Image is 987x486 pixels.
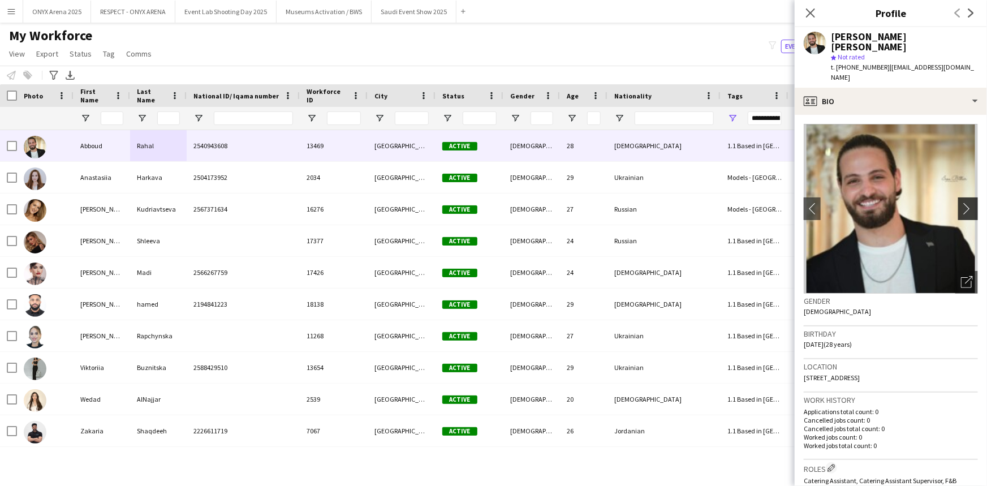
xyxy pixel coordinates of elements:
[368,384,436,415] div: [GEOGRAPHIC_DATA]
[193,141,227,150] span: 2540943608
[531,111,553,125] input: Gender Filter Input
[955,271,978,294] div: Open photos pop-in
[307,113,317,123] button: Open Filter Menu
[368,225,436,256] div: [GEOGRAPHIC_DATA]
[74,320,130,351] div: [PERSON_NAME]
[74,415,130,446] div: Zakaria
[804,340,852,349] span: [DATE] (28 years)
[804,462,978,474] h3: Roles
[300,289,368,320] div: 18138
[130,193,187,225] div: Kudriavtseva
[193,173,227,182] span: 2504173952
[607,384,721,415] div: [DEMOGRAPHIC_DATA]
[607,352,721,383] div: Ukrainian
[614,113,624,123] button: Open Filter Menu
[9,27,92,44] span: My Workforce
[74,193,130,225] div: [PERSON_NAME]
[137,113,147,123] button: Open Filter Menu
[5,46,29,61] a: View
[804,407,978,416] p: Applications total count: 0
[74,352,130,383] div: Viktoriia
[831,63,890,71] span: t. [PHONE_NUMBER]
[635,111,714,125] input: Nationality Filter Input
[24,199,46,222] img: Angelina Kudriavtseva
[74,130,130,161] div: Abboud
[24,167,46,190] img: Anastasiia Harkava
[795,88,987,115] div: Bio
[63,68,77,82] app-action-btn: Export XLSX
[24,92,43,100] span: Photo
[126,49,152,59] span: Comms
[721,193,788,225] div: Models - [GEOGRAPHIC_DATA] Based, Saudi Event Awards Shortlist, Saudi Event Show 2025
[503,289,560,320] div: [DEMOGRAPHIC_DATA]
[80,113,90,123] button: Open Filter Menu
[193,92,279,100] span: National ID/ Iqama number
[307,87,347,104] span: Workforce ID
[23,1,91,23] button: ONYX Arena 2025
[503,193,560,225] div: [DEMOGRAPHIC_DATA]
[74,384,130,415] div: Wedad
[560,257,607,288] div: 24
[503,352,560,383] div: [DEMOGRAPHIC_DATA]
[193,205,227,213] span: 2567371634
[607,162,721,193] div: Ukrainian
[804,373,860,382] span: [STREET_ADDRESS]
[804,124,978,294] img: Crew avatar or photo
[368,415,436,446] div: [GEOGRAPHIC_DATA]
[98,46,119,61] a: Tag
[442,269,477,277] span: Active
[721,162,788,193] div: Models - [GEOGRAPHIC_DATA] Based, Saudi Event Awards Shortlist, Saudi Event Show 2025
[74,289,130,320] div: [PERSON_NAME]
[193,268,227,277] span: 2566267759
[80,87,110,104] span: First Name
[560,225,607,256] div: 24
[24,263,46,285] img: Carla Madi
[70,49,92,59] span: Status
[24,136,46,158] img: Abboud Rahal
[727,92,743,100] span: Tags
[130,162,187,193] div: Harkava
[122,46,156,61] a: Comms
[193,113,204,123] button: Open Filter Menu
[804,416,978,424] p: Cancelled jobs count: 0
[300,130,368,161] div: 13469
[781,40,838,53] button: Everyone8,587
[130,130,187,161] div: Rahal
[47,68,61,82] app-action-btn: Advanced filters
[442,92,464,100] span: Status
[372,1,456,23] button: Saudi Event Show 2025
[74,162,130,193] div: Anastasiia
[130,415,187,446] div: Shaqdeeh
[804,296,978,306] h3: Gender
[193,427,227,435] span: 2226611719
[193,300,227,308] span: 2194841223
[130,352,187,383] div: Buznitska
[374,92,387,100] span: City
[607,193,721,225] div: Russian
[300,257,368,288] div: 17426
[560,320,607,351] div: 27
[130,289,187,320] div: hamed
[74,225,130,256] div: [PERSON_NAME]
[130,225,187,256] div: Shleeva
[368,193,436,225] div: [GEOGRAPHIC_DATA]
[721,352,788,383] div: 1.1 Based in [GEOGRAPHIC_DATA], 2.3 English Level = 3/3 Excellent , Models - Riyadh Based, MPW - ...
[463,111,497,125] input: Status Filter Input
[9,49,25,59] span: View
[721,384,788,415] div: 1.1 Based in [GEOGRAPHIC_DATA], 2.3 English Level = 3/3 Excellent , Photo Shoot, Presentable A, S...
[300,225,368,256] div: 17377
[327,111,361,125] input: Workforce ID Filter Input
[567,92,579,100] span: Age
[607,289,721,320] div: [DEMOGRAPHIC_DATA]
[300,193,368,225] div: 16276
[193,363,227,372] span: 2588429510
[65,46,96,61] a: Status
[442,300,477,309] span: Active
[567,113,577,123] button: Open Filter Menu
[24,326,46,349] img: Natalia Rapchynska
[721,225,788,256] div: 1.1 Based in [GEOGRAPHIC_DATA], 2.3 English Level = 3/3 Excellent , Models - Riyadh Based, Presen...
[721,257,788,288] div: 1.1 Based in [GEOGRAPHIC_DATA], 2.3 English Level = 3/3 Excellent , Models - [GEOGRAPHIC_DATA] Ba...
[838,53,865,61] span: Not rated
[24,231,46,253] img: Angelina Shleeva
[101,111,123,125] input: First Name Filter Input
